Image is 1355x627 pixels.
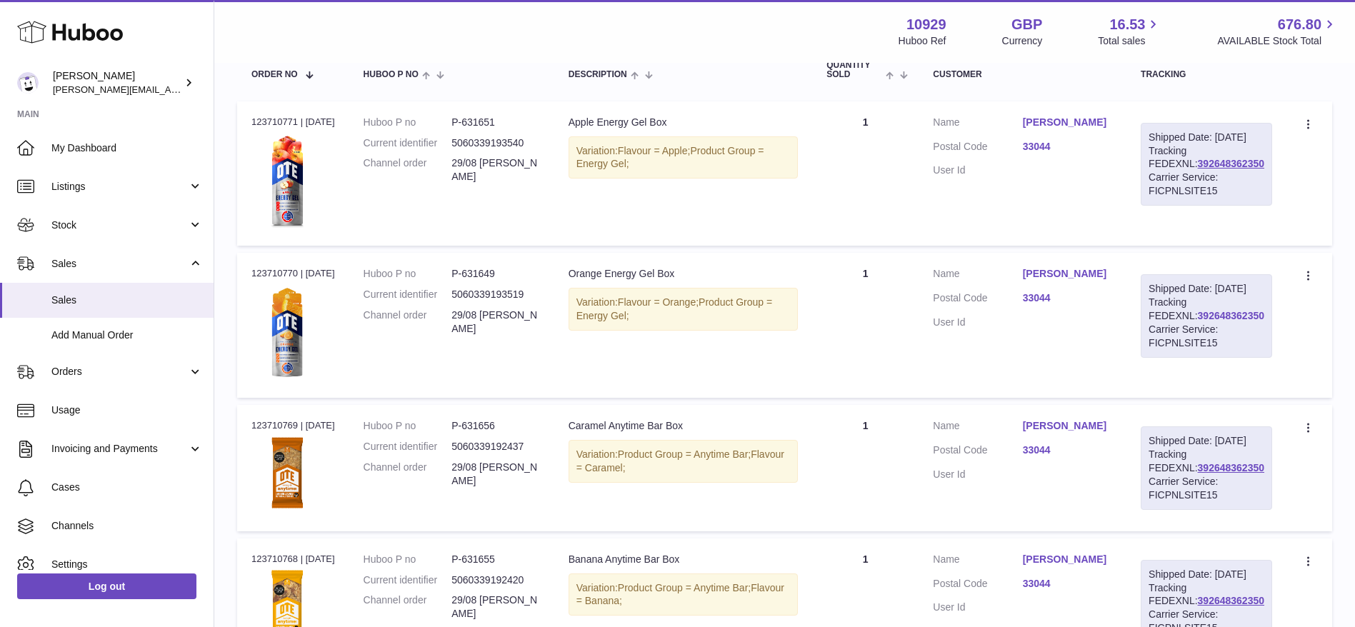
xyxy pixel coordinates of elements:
dt: Postal Code [933,443,1022,461]
img: thomas@otesports.co.uk [17,72,39,94]
span: Flavour = Banana; [576,582,784,607]
img: orange-gel.png [251,285,323,380]
span: Channels [51,519,203,533]
span: [PERSON_NAME][EMAIL_ADDRESS][DOMAIN_NAME] [53,84,286,95]
a: 392648362350 [1198,595,1264,606]
span: Flavour = Caramel; [576,448,784,473]
td: 1 [812,101,919,246]
dt: User Id [933,164,1022,177]
a: [PERSON_NAME] [1023,116,1112,129]
a: 16.53 Total sales [1098,15,1161,48]
div: Carrier Service: FICPNLSITE15 [1149,171,1264,198]
div: 123710770 | [DATE] [251,267,335,280]
div: Variation: [569,136,798,179]
dd: P-631656 [451,419,540,433]
a: 33044 [1023,577,1112,591]
a: 392648362350 [1198,158,1264,169]
dt: Current identifier [364,573,452,587]
span: Add Manual Order [51,328,203,342]
dt: Name [933,116,1022,133]
span: Product Group = Anytime Bar; [618,582,751,593]
div: Carrier Service: FICPNLSITE15 [1149,323,1264,350]
a: [PERSON_NAME] [1023,267,1112,281]
a: [PERSON_NAME] [1023,419,1112,433]
a: 33044 [1023,140,1112,154]
dt: Channel order [364,156,452,184]
span: Sales [51,294,203,307]
dt: Current identifier [364,136,452,150]
dt: Postal Code [933,577,1022,594]
div: Currency [1002,34,1043,48]
dt: Channel order [364,309,452,336]
dd: 5060339192420 [451,573,540,587]
dd: 5060339193519 [451,288,540,301]
span: Invoicing and Payments [51,442,188,456]
dd: 29/08 [PERSON_NAME] [451,309,540,336]
a: 392648362350 [1198,310,1264,321]
dt: Huboo P no [364,419,452,433]
dt: User Id [933,601,1022,614]
div: Carrier Service: FICPNLSITE15 [1149,475,1264,502]
dt: Postal Code [933,291,1022,309]
div: Customer [933,70,1112,79]
div: Variation: [569,573,798,616]
span: Flavour = Apple; [618,145,691,156]
a: 392648362350 [1198,462,1264,473]
img: apple-gel.png [251,133,323,228]
div: Tracking FEDEXNL: [1141,426,1272,509]
dt: Name [933,267,1022,284]
dt: User Id [933,468,1022,481]
span: Stock [51,219,188,232]
dd: P-631655 [451,553,540,566]
div: Apple Energy Gel Box [569,116,798,129]
dt: Channel order [364,461,452,488]
dd: 29/08 [PERSON_NAME] [451,156,540,184]
span: Sales [51,257,188,271]
span: Order No [251,70,298,79]
div: Caramel Anytime Bar Box [569,419,798,433]
span: Quantity Sold [826,61,882,79]
span: Total sales [1098,34,1161,48]
div: Variation: [569,440,798,483]
dd: 5060339192437 [451,440,540,453]
dt: Huboo P no [364,116,452,129]
span: Huboo P no [364,70,419,79]
div: 123710771 | [DATE] [251,116,335,129]
span: My Dashboard [51,141,203,155]
span: Usage [51,403,203,417]
span: Product Group = Anytime Bar; [618,448,751,460]
div: Shipped Date: [DATE] [1149,282,1264,296]
div: Variation: [569,288,798,331]
div: 123710769 | [DATE] [251,419,335,432]
span: AVAILABLE Stock Total [1217,34,1338,48]
span: Cases [51,481,203,494]
dt: Huboo P no [364,267,452,281]
dd: 29/08 [PERSON_NAME] [451,593,540,621]
span: Description [569,70,627,79]
div: [PERSON_NAME] [53,69,181,96]
div: Shipped Date: [DATE] [1149,131,1264,144]
span: Flavour = Orange; [618,296,699,308]
a: 33044 [1023,291,1112,305]
a: 33044 [1023,443,1112,457]
dt: Name [933,553,1022,570]
dt: Postal Code [933,140,1022,157]
span: 676.80 [1278,15,1321,34]
strong: GBP [1011,15,1042,34]
dd: P-631649 [451,267,540,281]
a: Log out [17,573,196,599]
div: Shipped Date: [DATE] [1149,434,1264,448]
img: OTE_Caramel-Anytime-Bar.png [251,437,323,508]
dd: 29/08 [PERSON_NAME] [451,461,540,488]
div: Tracking FEDEXNL: [1141,123,1272,206]
dt: Channel order [364,593,452,621]
div: Tracking [1141,70,1272,79]
dt: User Id [933,316,1022,329]
a: [PERSON_NAME] [1023,553,1112,566]
td: 1 [812,405,919,531]
dd: 5060339193540 [451,136,540,150]
dd: P-631651 [451,116,540,129]
a: 676.80 AVAILABLE Stock Total [1217,15,1338,48]
div: 123710768 | [DATE] [251,553,335,566]
span: Listings [51,180,188,194]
